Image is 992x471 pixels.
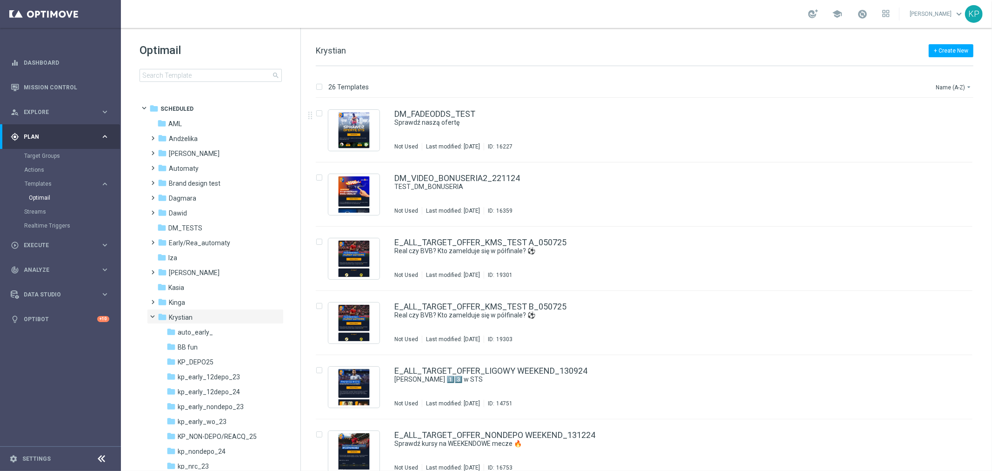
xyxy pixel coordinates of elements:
[29,191,120,205] div: Optimail
[24,208,97,215] a: Streams
[166,357,176,366] i: folder
[100,108,109,116] i: keyboard_arrow_right
[168,224,202,232] span: DM_TESTS
[394,247,912,256] a: Real czy BVB? Kto zamelduje się w półfinale? ⚽
[149,104,159,113] i: folder
[24,180,110,188] button: Templates keyboard_arrow_right
[169,209,187,217] span: Dawid
[11,50,109,75] div: Dashboard
[24,222,97,229] a: Realtime Triggers
[394,174,520,182] a: DM_VIDEO_BONUSERIA2_221124
[496,207,513,215] div: 16359
[328,83,369,91] p: 26 Templates
[169,194,196,202] span: Dagmara
[100,180,109,188] i: keyboard_arrow_right
[29,194,97,202] a: Optimail
[178,447,226,456] span: kp_nondepo_24
[166,387,176,396] i: folder
[166,461,176,471] i: folder
[157,119,166,128] i: folder
[10,266,110,274] button: track_changes Analyze keyboard_arrow_right
[331,305,377,341] img: 19303.jpeg
[394,303,566,311] a: E_ALL_TARGET_OFFER_KMS_TEST B_050725
[331,433,377,470] img: 16753.jpeg
[10,84,110,91] button: Mission Control
[158,297,167,307] i: folder
[158,238,167,247] i: folder
[178,373,240,381] span: kp_early_12depo_23
[394,110,475,118] a: DM_FADEODDS_TEST
[394,118,912,127] a: Sprawdź naszą ofertę
[169,313,193,322] span: Krystian
[832,9,842,19] span: school
[394,311,933,320] div: Real czy BVB? Kto zamelduje się w półfinale? ⚽
[169,239,230,247] span: Early/Rea_automaty
[24,166,97,174] a: Actions
[10,108,110,116] button: person_search Explore keyboard_arrow_right
[394,182,912,191] a: TEST_DM_BONUSERIA
[24,292,100,297] span: Data Studio
[158,268,167,277] i: folder
[954,9,964,19] span: keyboard_arrow_down
[394,439,912,448] a: Sprawdź kursy na WEEKENDOWE mecze 🔥
[11,241,100,249] div: Execute
[24,307,97,331] a: Optibot
[169,149,220,158] span: Antoni L.
[11,266,100,274] div: Analyze
[422,143,484,150] div: Last modified: [DATE]
[11,59,19,67] i: equalizer
[169,135,198,143] span: Andżelika
[158,208,167,217] i: folder
[158,163,167,173] i: folder
[97,316,109,322] div: +10
[178,388,240,396] span: kp_early_12depo_24
[100,290,109,299] i: keyboard_arrow_right
[168,120,182,128] span: AML
[169,298,185,307] span: Kinga
[484,271,513,279] div: ID:
[166,372,176,381] i: folder
[272,72,280,79] span: search
[178,403,244,411] span: kp_early_nondepo_23
[158,178,167,188] i: folder
[394,375,933,384] div: Piątek 1️⃣3️⃣ w STS
[422,336,484,343] div: Last modified: [DATE]
[306,162,990,227] div: Press SPACE to select this row.
[331,176,377,213] img: 16359.jpeg
[909,7,965,21] a: [PERSON_NAME]keyboard_arrow_down
[157,223,166,232] i: folder
[140,69,282,82] input: Search Template
[394,143,418,150] div: Not Used
[496,143,513,150] div: 16227
[11,133,100,141] div: Plan
[22,456,51,462] a: Settings
[24,205,120,219] div: Streams
[394,311,912,320] a: Real czy BVB? Kto zamelduje się w półfinale? ⚽
[158,312,167,322] i: folder
[11,108,19,116] i: person_search
[10,316,110,323] div: lightbulb Optibot +10
[394,247,933,256] div: Real czy BVB? Kto zamelduje się w półfinale? ⚽
[306,227,990,291] div: Press SPACE to select this row.
[25,181,91,187] span: Templates
[10,59,110,67] button: equalizer Dashboard
[394,271,418,279] div: Not Used
[24,163,120,177] div: Actions
[929,44,973,57] button: + Create New
[10,133,110,141] div: gps_fixed Plan keyboard_arrow_right
[331,369,377,405] img: 14751.jpeg
[24,219,120,233] div: Realtime Triggers
[496,271,513,279] div: 19301
[394,182,933,191] div: TEST_DM_BONUSERIA
[9,455,18,463] i: settings
[10,291,110,298] button: Data Studio keyboard_arrow_right
[166,431,176,441] i: folder
[316,46,346,55] span: Krystian
[166,327,176,336] i: folder
[24,267,100,273] span: Analyze
[394,118,933,127] div: Sprawdź naszą ofertę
